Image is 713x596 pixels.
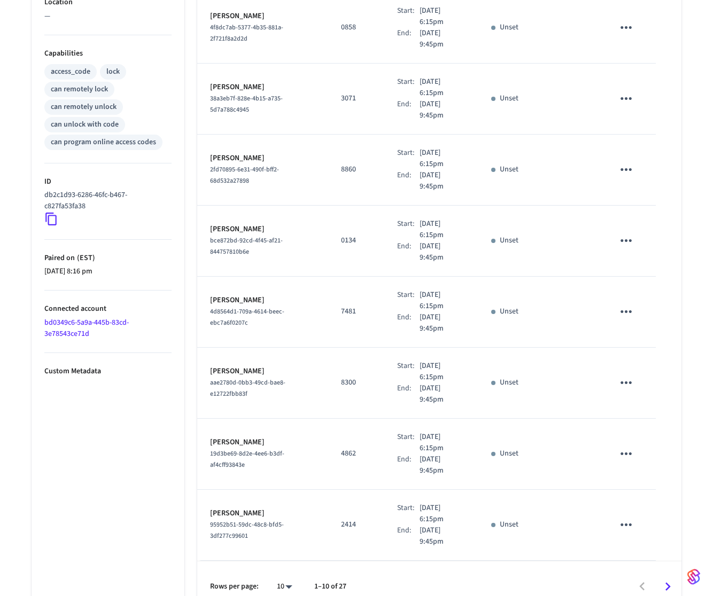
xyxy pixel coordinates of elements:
p: Unset [500,306,518,317]
p: 0858 [341,22,371,33]
p: db2c1d93-6286-46fc-b467-c827fa53fa38 [44,190,167,212]
div: can remotely unlock [51,101,117,113]
p: Unset [500,164,518,175]
p: [DATE] 9:45pm [420,170,466,192]
div: Start: [397,147,419,170]
p: [PERSON_NAME] [210,295,315,306]
p: [DATE] 9:45pm [420,383,466,405]
div: 10 [272,579,297,594]
p: [DATE] 9:45pm [420,454,466,476]
div: can unlock with code [51,119,119,130]
p: [DATE] 6:15pm [420,503,466,525]
p: 2414 [341,519,371,530]
div: lock [106,66,120,77]
span: 38a3eb7f-828e-4b15-a735-5d7a788c4945 [210,94,283,114]
p: 4862 [341,448,371,459]
p: [DATE] 9:45pm [420,28,466,50]
p: [DATE] 6:15pm [420,218,466,241]
div: End: [397,525,419,547]
p: Custom Metadata [44,366,172,377]
p: Paired on [44,253,172,264]
p: — [44,11,172,22]
p: 0134 [341,235,371,246]
p: [DATE] 9:45pm [420,99,466,121]
img: SeamLogoGradient.69752ec5.svg [687,568,700,585]
span: 19d3be69-8d2e-4ee6-b3df-af4cff93843e [210,449,284,469]
span: aae2780d-0bb3-49cd-bae8-e12722fbb83f [210,378,285,398]
div: End: [397,454,419,476]
p: [PERSON_NAME] [210,82,315,93]
p: 3071 [341,93,371,104]
p: [DATE] 9:45pm [420,525,466,547]
p: Unset [500,519,518,530]
p: [PERSON_NAME] [210,11,315,22]
p: 8860 [341,164,371,175]
div: End: [397,99,419,121]
p: [PERSON_NAME] [210,366,315,377]
p: Unset [500,448,518,459]
p: [DATE] 6:15pm [420,76,466,99]
p: Unset [500,235,518,246]
p: [DATE] 6:15pm [420,5,466,28]
div: can remotely lock [51,84,108,95]
p: Rows per page: [210,581,259,592]
p: 1–10 of 27 [314,581,346,592]
p: ID [44,176,172,187]
a: bd0349c6-5a9a-445b-83cd-3e78543ce71d [44,317,129,339]
div: Start: [397,5,419,28]
div: End: [397,28,419,50]
div: End: [397,383,419,405]
p: [DATE] 6:15pm [420,289,466,312]
p: Capabilities [44,48,172,59]
div: Start: [397,218,419,241]
p: [DATE] 9:45pm [420,241,466,263]
span: 4d8564d1-709a-4614-beec-ebc7a6f0207c [210,307,284,327]
p: Unset [500,93,518,104]
span: 95952b51-59dc-48c8-bfd5-3df277c99601 [210,520,284,540]
p: [PERSON_NAME] [210,508,315,519]
p: [DATE] 6:15pm [420,147,466,170]
p: [PERSON_NAME] [210,437,315,448]
p: [PERSON_NAME] [210,224,315,235]
span: 4f8dc7ab-5377-4b35-881a-2f721f8a2d2d [210,23,283,43]
p: [DATE] 8:16 pm [44,266,172,277]
span: ( EST ) [75,253,95,263]
div: Start: [397,76,419,99]
div: Start: [397,289,419,312]
div: Start: [397,360,419,383]
div: Start: [397,503,419,525]
p: Unset [500,377,518,388]
p: 8300 [341,377,371,388]
div: End: [397,241,419,263]
span: 2fd70895-6e31-490f-bff2-68d532a27898 [210,165,279,185]
p: Unset [500,22,518,33]
p: 7481 [341,306,371,317]
div: End: [397,312,419,334]
p: Connected account [44,303,172,315]
div: can program online access codes [51,137,156,148]
p: [DATE] 6:15pm [420,360,466,383]
p: [PERSON_NAME] [210,153,315,164]
div: access_code [51,66,90,77]
span: bce872bd-92cd-4f45-af21-844757810b6e [210,236,283,256]
div: End: [397,170,419,192]
div: Start: [397,432,419,454]
p: [DATE] 9:45pm [420,312,466,334]
p: [DATE] 6:15pm [420,432,466,454]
